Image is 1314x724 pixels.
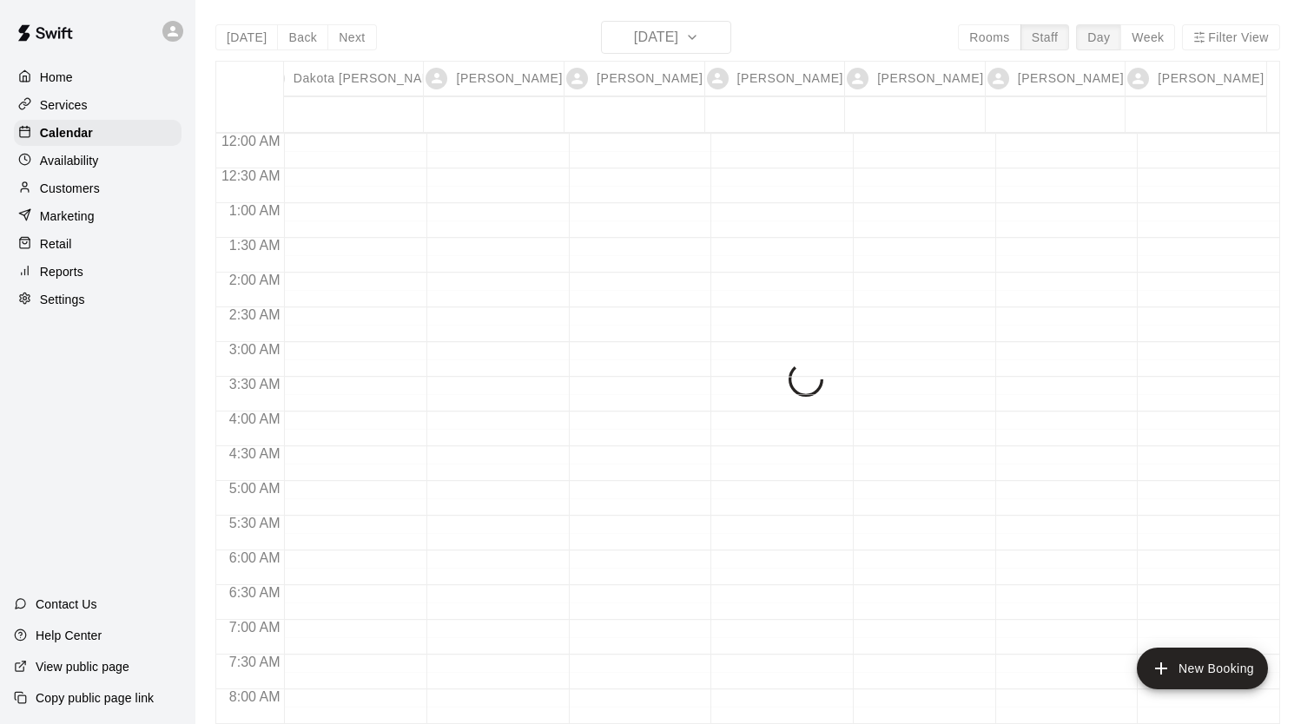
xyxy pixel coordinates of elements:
a: Marketing [14,203,182,229]
span: 1:30 AM [225,238,285,253]
p: Reports [40,263,83,280]
span: 7:00 AM [225,620,285,635]
a: Customers [14,175,182,201]
p: Services [40,96,88,114]
span: 12:30 AM [217,168,285,183]
button: add [1137,648,1268,689]
span: 5:00 AM [225,481,285,496]
p: [PERSON_NAME] [597,69,703,88]
a: Retail [14,231,182,257]
p: View public page [36,658,129,675]
p: Contact Us [36,596,97,613]
a: Home [14,64,182,90]
span: 6:30 AM [225,585,285,600]
span: 3:30 AM [225,377,285,392]
p: Dakota [PERSON_NAME] [294,69,446,88]
span: 2:30 AM [225,307,285,322]
a: Reports [14,259,182,285]
span: 4:30 AM [225,446,285,461]
span: 3:00 AM [225,342,285,357]
p: Availability [40,152,99,169]
a: Availability [14,148,182,174]
p: Settings [40,291,85,308]
p: [PERSON_NAME] [456,69,562,88]
p: Customers [40,180,100,197]
span: 7:30 AM [225,655,285,669]
p: [PERSON_NAME] [1018,69,1124,88]
span: 8:00 AM [225,689,285,704]
a: Settings [14,286,182,313]
span: 6:00 AM [225,550,285,565]
span: 12:00 AM [217,134,285,148]
p: Help Center [36,627,102,644]
p: [PERSON_NAME] [1158,69,1264,88]
a: Calendar [14,120,182,146]
p: Calendar [40,124,93,142]
p: [PERSON_NAME] [877,69,983,88]
a: Services [14,92,182,118]
span: 5:30 AM [225,516,285,530]
span: 1:00 AM [225,203,285,218]
p: Copy public page link [36,689,154,707]
p: Marketing [40,207,95,225]
p: [PERSON_NAME] [737,69,843,88]
span: 2:00 AM [225,273,285,287]
p: Retail [40,235,72,253]
span: 4:00 AM [225,411,285,426]
p: Home [40,69,73,86]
